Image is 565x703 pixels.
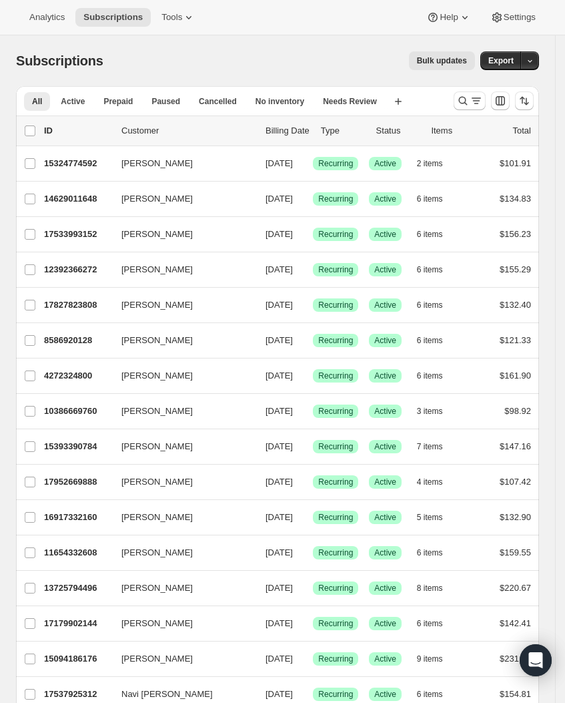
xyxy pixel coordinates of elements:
[44,579,531,598] div: 13725794496[PERSON_NAME][DATE]SuccessRecurringSuccessActive8 items$220.67
[374,229,396,240] span: Active
[417,654,443,664] span: 9 items
[520,644,552,676] div: Open Intercom Messenger
[44,405,111,418] p: 10386669760
[44,367,531,385] div: 4272324800[PERSON_NAME][DATE]SuccessRecurringSuccessActive6 items$161.90
[44,331,531,350] div: 8586920128[PERSON_NAME][DATE]SuccessRecurringSuccessActive6 items$121.33
[318,335,353,346] span: Recurring
[417,650,458,668] button: 9 items
[44,473,531,491] div: 17952669888[PERSON_NAME][DATE]SuccessRecurringSuccessActive4 items$107.42
[265,512,293,522] span: [DATE]
[374,618,396,629] span: Active
[121,546,193,559] span: [PERSON_NAME]
[121,369,193,383] span: [PERSON_NAME]
[113,188,247,210] button: [PERSON_NAME]
[265,689,293,699] span: [DATE]
[374,264,396,275] span: Active
[500,300,531,310] span: $132.40
[500,335,531,345] span: $121.33
[121,581,193,595] span: [PERSON_NAME]
[417,331,458,350] button: 6 items
[121,263,193,276] span: [PERSON_NAME]
[374,477,396,487] span: Active
[265,300,293,310] span: [DATE]
[488,55,514,66] span: Export
[318,618,353,629] span: Recurring
[374,583,396,594] span: Active
[61,96,85,107] span: Active
[44,650,531,668] div: 15094186176[PERSON_NAME][DATE]SuccessRecurringSuccessActive9 items$231.51
[318,512,353,523] span: Recurring
[44,190,531,208] div: 14629011648[PERSON_NAME][DATE]SuccessRecurringSuccessActive6 items$134.83
[418,8,479,27] button: Help
[265,229,293,239] span: [DATE]
[121,405,193,418] span: [PERSON_NAME]
[417,371,443,381] span: 6 items
[417,194,443,204] span: 6 items
[417,437,458,456] button: 7 items
[318,477,353,487] span: Recurring
[318,229,353,240] span: Recurring
[417,618,443,629] span: 6 items
[44,298,111,312] p: 17827823808
[374,654,396,664] span: Active
[417,614,458,633] button: 6 items
[265,335,293,345] span: [DATE]
[440,12,458,23] span: Help
[113,153,247,174] button: [PERSON_NAME]
[113,613,247,634] button: [PERSON_NAME]
[374,158,396,169] span: Active
[491,91,510,110] button: Customize table column order and visibility
[161,12,182,23] span: Tools
[417,225,458,244] button: 6 items
[44,581,111,595] p: 13725794496
[417,300,443,310] span: 6 items
[318,371,353,381] span: Recurring
[121,334,193,347] span: [PERSON_NAME]
[44,124,111,138] p: ID
[44,508,531,527] div: 16917332160[PERSON_NAME][DATE]SuccessRecurringSuccessActive5 items$132.90
[44,437,531,456] div: 15393390784[PERSON_NAME][DATE]SuccessRecurringSuccessActive7 items$147.16
[374,194,396,204] span: Active
[500,618,531,628] span: $142.41
[121,124,255,138] p: Customer
[376,124,421,138] p: Status
[121,440,193,453] span: [PERSON_NAME]
[153,8,203,27] button: Tools
[500,654,531,664] span: $231.51
[417,406,443,417] span: 3 items
[44,263,111,276] p: 12392366272
[113,648,247,670] button: [PERSON_NAME]
[500,477,531,487] span: $107.42
[113,294,247,316] button: [PERSON_NAME]
[417,512,443,523] span: 5 items
[374,406,396,417] span: Active
[500,689,531,699] span: $154.81
[417,473,458,491] button: 4 items
[113,259,247,280] button: [PERSON_NAME]
[374,300,396,310] span: Active
[409,51,475,70] button: Bulk updates
[417,229,443,240] span: 6 items
[265,194,293,204] span: [DATE]
[318,194,353,204] span: Recurring
[113,436,247,457] button: [PERSON_NAME]
[480,51,522,70] button: Export
[44,546,111,559] p: 11654332608
[500,371,531,381] span: $161.90
[113,471,247,493] button: [PERSON_NAME]
[265,618,293,628] span: [DATE]
[500,229,531,239] span: $156.23
[417,508,458,527] button: 5 items
[318,441,353,452] span: Recurring
[44,511,111,524] p: 16917332160
[44,296,531,314] div: 17827823808[PERSON_NAME][DATE]SuccessRecurringSuccessActive6 items$132.40
[515,91,534,110] button: Sort the results
[482,8,544,27] button: Settings
[113,542,247,563] button: [PERSON_NAME]
[504,406,531,416] span: $98.92
[255,96,304,107] span: No inventory
[417,260,458,279] button: 6 items
[321,124,366,138] div: Type
[417,367,458,385] button: 6 items
[417,154,458,173] button: 2 items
